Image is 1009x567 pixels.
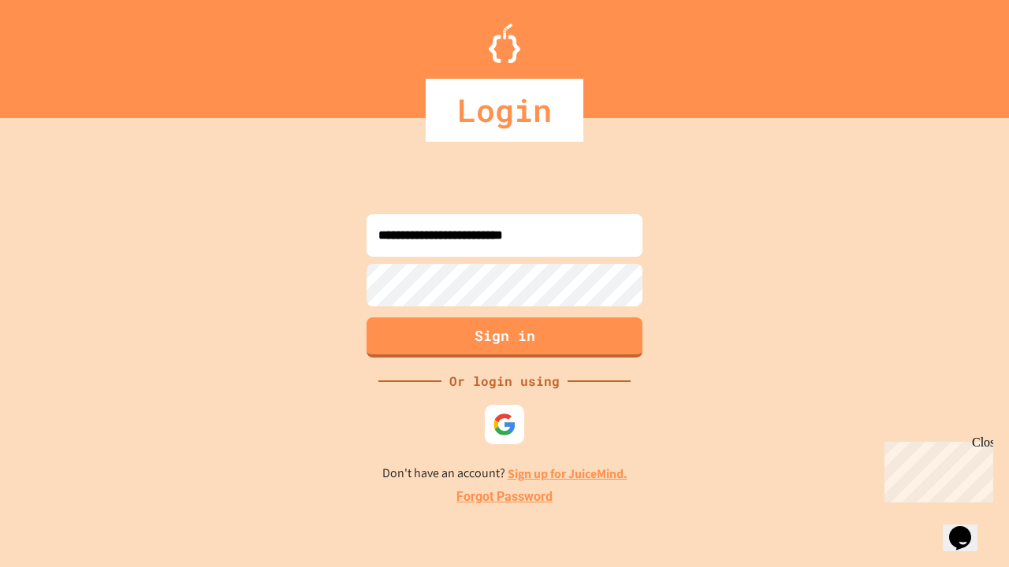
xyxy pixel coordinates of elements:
img: Logo.svg [489,24,520,63]
iframe: chat widget [878,435,993,502]
a: Sign up for JuiceMind. [508,465,627,482]
div: Login [426,79,583,142]
iframe: chat widget [943,504,993,551]
img: google-icon.svg [493,413,516,436]
button: Sign in [367,317,642,358]
div: Or login using [441,372,568,391]
div: Chat with us now!Close [6,6,109,100]
p: Don't have an account? [382,464,627,484]
a: Forgot Password [456,487,553,506]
